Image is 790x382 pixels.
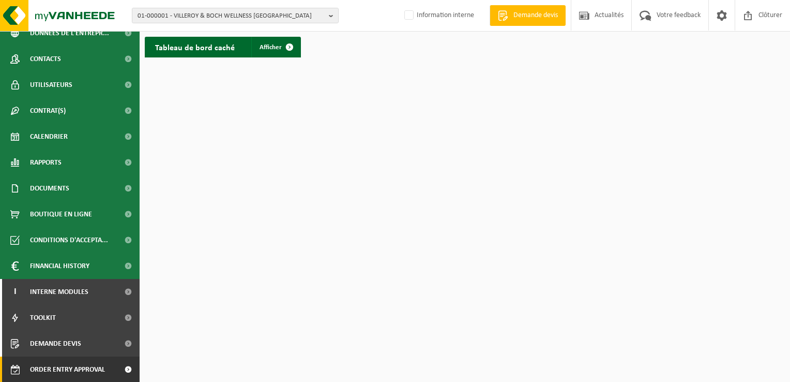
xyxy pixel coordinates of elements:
span: Conditions d'accepta... [30,227,108,253]
span: Rapports [30,150,62,175]
span: Calendrier [30,124,68,150]
span: Contrat(s) [30,98,66,124]
span: 01-000001 - VILLEROY & BOCH WELLNESS [GEOGRAPHIC_DATA] [138,8,325,24]
h2: Tableau de bord caché [145,37,245,57]
span: Financial History [30,253,89,279]
button: 01-000001 - VILLEROY & BOCH WELLNESS [GEOGRAPHIC_DATA] [132,8,339,23]
span: Utilisateurs [30,72,72,98]
span: Boutique en ligne [30,201,92,227]
span: Demande devis [511,10,560,21]
span: Interne modules [30,279,88,305]
span: Toolkit [30,305,56,331]
label: Information interne [402,8,474,23]
span: I [10,279,20,305]
span: Afficher [260,44,282,51]
span: Demande devis [30,331,81,357]
span: Contacts [30,46,61,72]
a: Afficher [251,37,300,57]
span: Documents [30,175,69,201]
span: Données de l'entrepr... [30,20,109,46]
a: Demande devis [490,5,566,26]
